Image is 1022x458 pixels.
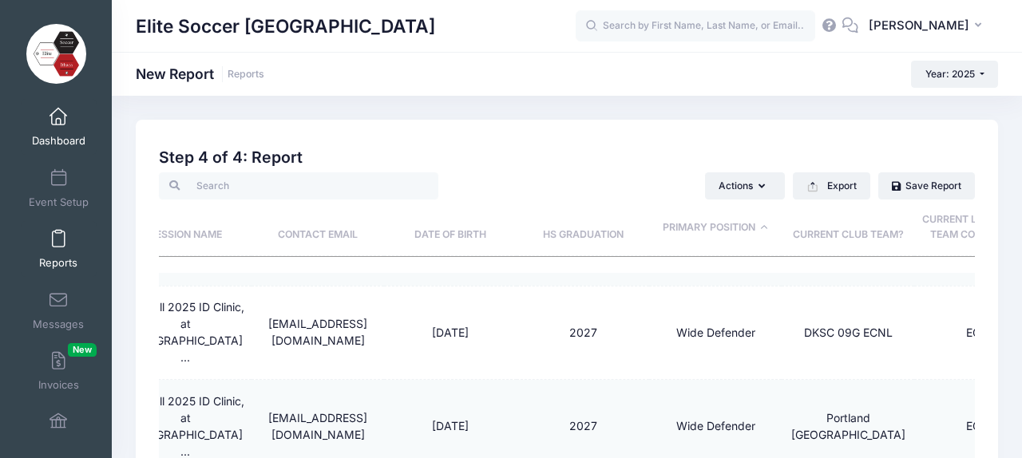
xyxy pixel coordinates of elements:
h1: Elite Soccer [GEOGRAPHIC_DATA] [136,8,435,45]
span: New [68,343,97,357]
a: Save Report [878,172,975,199]
a: Reports [228,69,264,81]
span: Year: 2025 [925,68,975,80]
td: DKSC 09G ECNL [782,286,914,380]
span: Reports [39,257,77,270]
span: Invoices [38,379,79,393]
th: Primary Position: activate to sort column descending [649,199,782,256]
td: [EMAIL_ADDRESS][DOMAIN_NAME] [252,286,384,380]
button: [PERSON_NAME] [858,8,998,45]
span: ESI Fall 2025 ID Clinic, at Cornell University Women's Soccer - Rising 9th Grade and Above Girls [127,300,244,364]
a: Dashboard [21,99,97,155]
button: Year: 2025 [911,61,998,88]
td: Wide Defender [649,286,782,380]
a: Reports [21,221,97,277]
th: Date of Birth: activate to sort column ascending [384,199,517,256]
input: Search [159,172,438,199]
a: Event Setup [21,160,97,216]
input: Search by First Name, Last Name, or Email... [576,10,815,42]
a: InvoicesNew [21,343,97,399]
span: [DATE] [432,326,469,339]
img: Elite Soccer Ithaca [26,24,86,84]
th: Session Name: activate to sort column ascending [119,199,252,256]
span: [PERSON_NAME] [869,17,969,34]
span: Dashboard [32,135,85,148]
th: Current Club Team?: activate to sort column ascending [782,199,914,256]
td: 2027 [517,286,649,380]
h2: Step 4 of 4: Report [159,148,975,167]
th: HS Graduation: activate to sort column ascending [517,199,649,256]
button: Export [793,172,870,199]
th: Contact Email: activate to sort column ascending [252,199,384,256]
h1: New Report [136,65,264,82]
span: ESI Fall 2025 ID Clinic, at Cornell University Women's Soccer - Rising 9th Grade and Above Girls [127,394,244,458]
span: Event Setup [29,195,89,209]
a: Messages [21,282,97,338]
span: [DATE] [432,419,469,432]
button: Actions [705,172,785,199]
span: Messages [33,318,84,331]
